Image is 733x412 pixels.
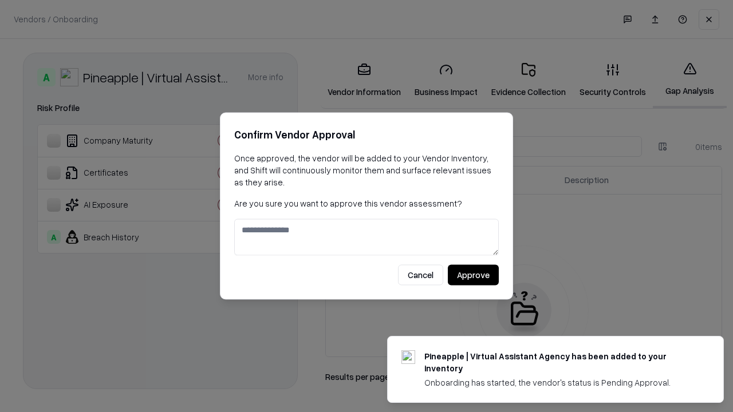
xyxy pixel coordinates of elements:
button: Cancel [398,265,443,286]
p: Once approved, the vendor will be added to your Vendor Inventory, and Shift will continuously mon... [234,152,499,188]
img: trypineapple.com [401,350,415,364]
p: Are you sure you want to approve this vendor assessment? [234,197,499,209]
div: Onboarding has started, the vendor's status is Pending Approval. [424,377,696,389]
button: Approve [448,265,499,286]
div: Pineapple | Virtual Assistant Agency has been added to your inventory [424,350,696,374]
h2: Confirm Vendor Approval [234,126,499,143]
